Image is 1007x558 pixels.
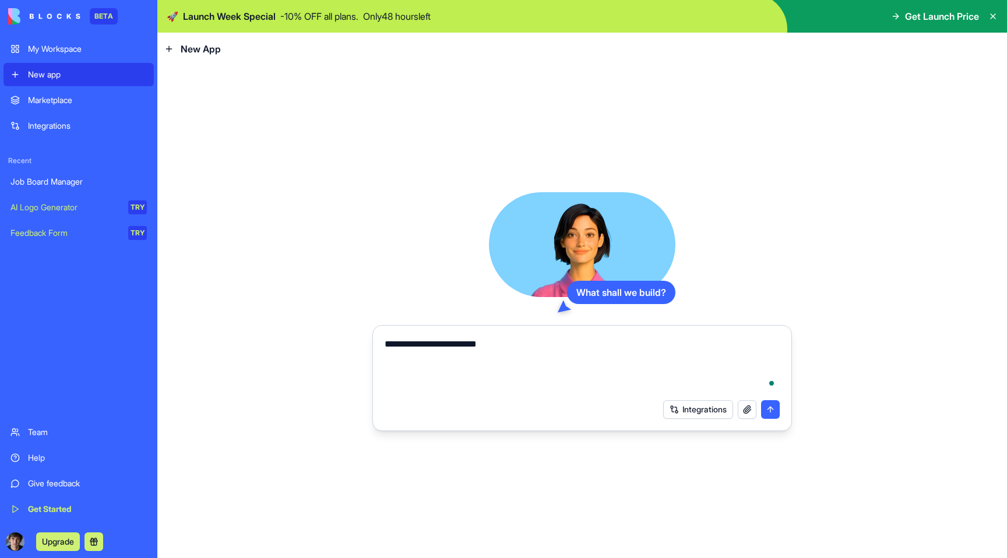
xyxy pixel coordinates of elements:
[36,535,80,547] a: Upgrade
[385,337,780,393] textarea: To enrich screen reader interactions, please activate Accessibility in Grammarly extension settings
[905,9,979,23] span: Get Launch Price
[3,196,154,219] a: AI Logo GeneratorTRY
[183,9,276,23] span: Launch Week Special
[3,446,154,469] a: Help
[10,227,120,239] div: Feedback Form
[3,89,154,112] a: Marketplace
[6,532,24,551] img: ACg8ocKDbP15H7to2jNEBZ-3BGgEKqSq3L4xjjBsjvuS6N2_Os_NFEc=s96-c
[8,8,80,24] img: logo
[280,9,358,23] p: - 10 % OFF all plans.
[181,42,221,56] span: New App
[363,9,431,23] p: Only 48 hours left
[3,63,154,86] a: New app
[28,503,147,515] div: Get Started
[28,94,147,106] div: Marketplace
[10,202,120,213] div: AI Logo Generator
[90,8,118,24] div: BETA
[3,497,154,521] a: Get Started
[3,170,154,193] a: Job Board Manager
[28,120,147,132] div: Integrations
[167,9,178,23] span: 🚀
[28,43,147,55] div: My Workspace
[3,472,154,495] a: Give feedback
[28,478,147,489] div: Give feedback
[10,176,147,188] div: Job Board Manager
[567,281,675,304] div: What shall we build?
[3,221,154,245] a: Feedback FormTRY
[8,8,118,24] a: BETA
[663,400,733,419] button: Integrations
[36,532,80,551] button: Upgrade
[28,452,147,464] div: Help
[28,69,147,80] div: New app
[3,37,154,61] a: My Workspace
[128,200,147,214] div: TRY
[128,226,147,240] div: TRY
[3,114,154,137] a: Integrations
[28,426,147,438] div: Team
[3,156,154,165] span: Recent
[3,421,154,444] a: Team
